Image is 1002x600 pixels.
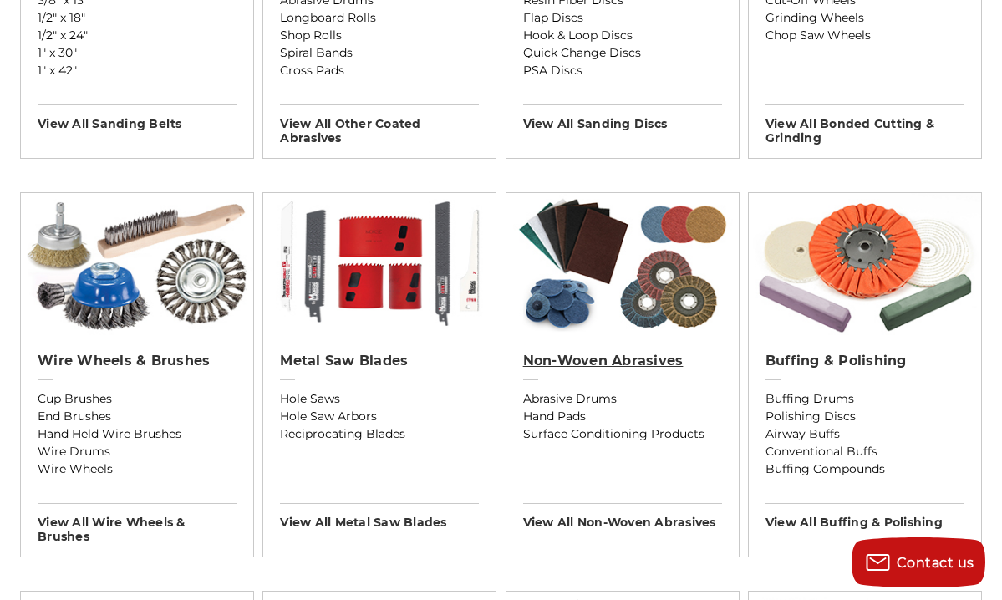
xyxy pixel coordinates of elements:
a: Surface Conditioning Products [523,425,722,443]
a: Shop Rolls [280,27,479,44]
a: Hand Held Wire Brushes [38,425,237,443]
h3: View All buffing & polishing [765,503,964,530]
h2: Wire Wheels & Brushes [38,353,237,369]
button: Contact us [852,537,985,587]
a: Flap Discs [523,9,722,27]
h2: Non-woven Abrasives [523,353,722,369]
a: Conventional Buffs [765,443,964,460]
a: Reciprocating Blades [280,425,479,443]
a: 1/2" x 24" [38,27,237,44]
h3: View All bonded cutting & grinding [765,104,964,145]
a: Hook & Loop Discs [523,27,722,44]
a: Buffing Compounds [765,460,964,478]
a: 1" x 30" [38,44,237,62]
h3: View All non-woven abrasives [523,503,722,530]
h3: View All metal saw blades [280,503,479,530]
h3: View All other coated abrasives [280,104,479,145]
h2: Metal Saw Blades [280,353,479,369]
h3: View All wire wheels & brushes [38,503,237,544]
a: Hand Pads [523,408,722,425]
a: Buffing Drums [765,390,964,408]
a: Quick Change Discs [523,44,722,62]
a: Cross Pads [280,62,479,79]
a: PSA Discs [523,62,722,79]
a: Abrasive Drums [523,390,722,408]
img: Non-woven Abrasives [506,193,739,335]
a: 1/2" x 18" [38,9,237,27]
img: Wire Wheels & Brushes [21,193,253,335]
a: 1" x 42" [38,62,237,79]
a: Chop Saw Wheels [765,27,964,44]
a: Longboard Rolls [280,9,479,27]
h3: View All sanding belts [38,104,237,131]
a: Hole Saws [280,390,479,408]
h2: Buffing & Polishing [765,353,964,369]
a: Polishing Discs [765,408,964,425]
img: Buffing & Polishing [749,193,981,335]
a: Hole Saw Arbors [280,408,479,425]
span: Contact us [897,555,974,571]
a: End Brushes [38,408,237,425]
a: Cup Brushes [38,390,237,408]
a: Wire Drums [38,443,237,460]
a: Spiral Bands [280,44,479,62]
a: Airway Buffs [765,425,964,443]
a: Wire Wheels [38,460,237,478]
a: Grinding Wheels [765,9,964,27]
img: Metal Saw Blades [263,193,496,335]
h3: View All sanding discs [523,104,722,131]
